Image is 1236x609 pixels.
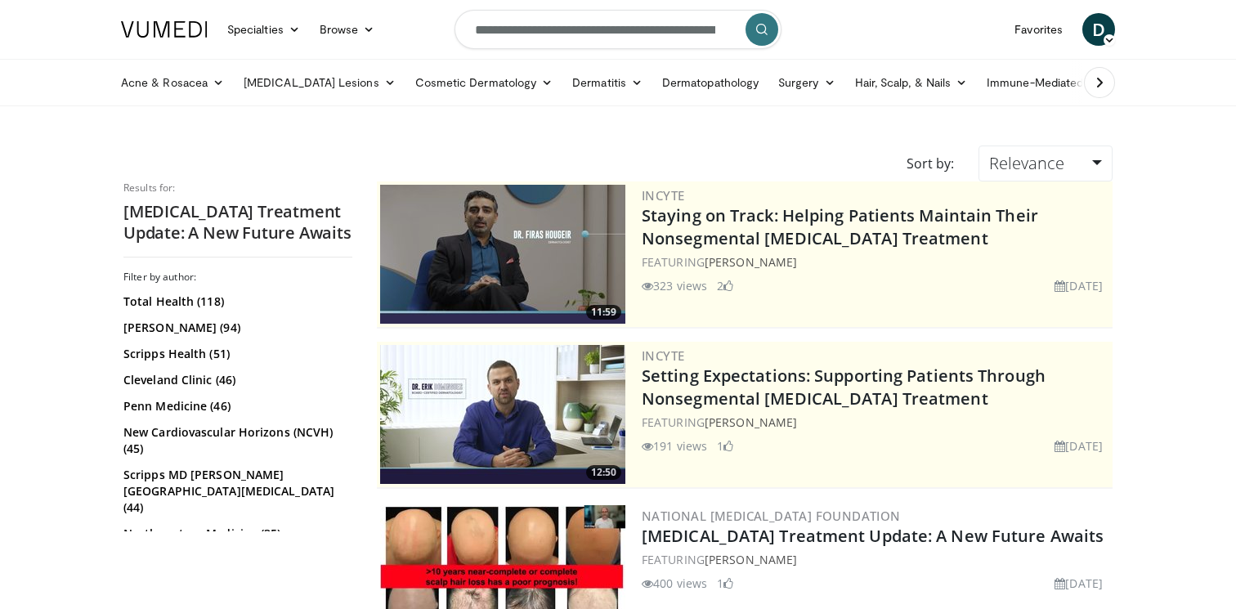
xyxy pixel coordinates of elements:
a: Total Health (118) [123,293,348,310]
a: Penn Medicine (46) [123,398,348,414]
li: 1 [717,575,733,592]
a: 11:59 [380,185,625,324]
div: FEATURING [642,551,1109,568]
a: Staying on Track: Helping Patients Maintain Their Nonsegmental [MEDICAL_DATA] Treatment [642,204,1038,249]
a: Immune-Mediated [977,66,1109,99]
a: Northwestern Medicine (35) [123,526,348,542]
a: Surgery [768,66,845,99]
a: Dermatitis [562,66,652,99]
li: [DATE] [1055,277,1103,294]
a: D [1082,13,1115,46]
a: Scripps Health (51) [123,346,348,362]
a: Favorites [1005,13,1073,46]
li: 2 [717,277,733,294]
li: [DATE] [1055,575,1103,592]
div: FEATURING [642,414,1109,431]
a: [PERSON_NAME] [705,254,797,270]
span: 11:59 [586,305,621,320]
p: Results for: [123,181,352,195]
a: [MEDICAL_DATA] Treatment Update: A New Future Awaits [642,525,1104,547]
a: [MEDICAL_DATA] Lesions [234,66,405,99]
a: Browse [310,13,385,46]
h3: Filter by author: [123,271,352,284]
a: National [MEDICAL_DATA] Foundation [642,508,901,524]
a: Cleveland Clinic (46) [123,372,348,388]
a: Incyte [642,347,684,364]
li: 191 views [642,437,707,455]
a: New Cardiovascular Horizons (NCVH) (45) [123,424,348,457]
span: Relevance [989,152,1064,174]
a: Hair, Scalp, & Nails [845,66,977,99]
a: 12:50 [380,345,625,484]
input: Search topics, interventions [455,10,781,49]
a: Incyte [642,187,684,204]
a: Cosmetic Dermatology [405,66,562,99]
a: Scripps MD [PERSON_NAME][GEOGRAPHIC_DATA][MEDICAL_DATA] (44) [123,467,348,516]
a: Acne & Rosacea [111,66,234,99]
div: FEATURING [642,253,1109,271]
h2: [MEDICAL_DATA] Treatment Update: A New Future Awaits [123,201,352,244]
span: 12:50 [586,465,621,480]
a: Setting Expectations: Supporting Patients Through Nonsegmental [MEDICAL_DATA] Treatment [642,365,1046,410]
a: [PERSON_NAME] [705,414,797,430]
a: Relevance [978,146,1113,181]
a: [PERSON_NAME] (94) [123,320,348,336]
img: VuMedi Logo [121,21,208,38]
a: Specialties [217,13,310,46]
img: 98b3b5a8-6d6d-4e32-b979-fd4084b2b3f2.png.300x170_q85_crop-smart_upscale.jpg [380,345,625,484]
li: 1 [717,437,733,455]
a: [PERSON_NAME] [705,552,797,567]
img: fe0751a3-754b-4fa7-bfe3-852521745b57.png.300x170_q85_crop-smart_upscale.jpg [380,185,625,324]
a: Dermatopathology [652,66,768,99]
li: 400 views [642,575,707,592]
li: [DATE] [1055,437,1103,455]
div: Sort by: [894,146,966,181]
li: 323 views [642,277,707,294]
